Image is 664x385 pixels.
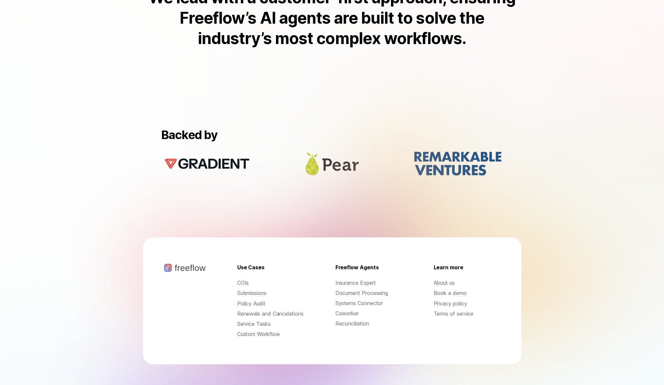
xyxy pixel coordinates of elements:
[335,279,402,287] div: Insurance Expert
[434,289,500,297] a: Book a demo
[335,320,402,327] div: Reconciliation
[237,330,304,338] a: Custom Workflow
[335,300,402,307] div: Systems Connector
[335,289,402,297] div: Document Processing
[237,289,304,297] a: Submissions
[434,310,500,318] a: Terms of service
[434,300,500,307] a: Privacy policy
[434,279,500,287] a: About us
[237,300,304,307] a: Policy Audit
[175,264,206,272] p: freeflow
[237,264,264,271] p: Use Cases
[434,264,463,271] p: Learn more
[237,310,304,318] a: Renewals and Cancelations
[335,310,402,317] div: Coworker
[237,279,304,287] a: COIs
[335,264,379,271] p: Freeflow Agents
[237,320,304,328] a: Service Tasks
